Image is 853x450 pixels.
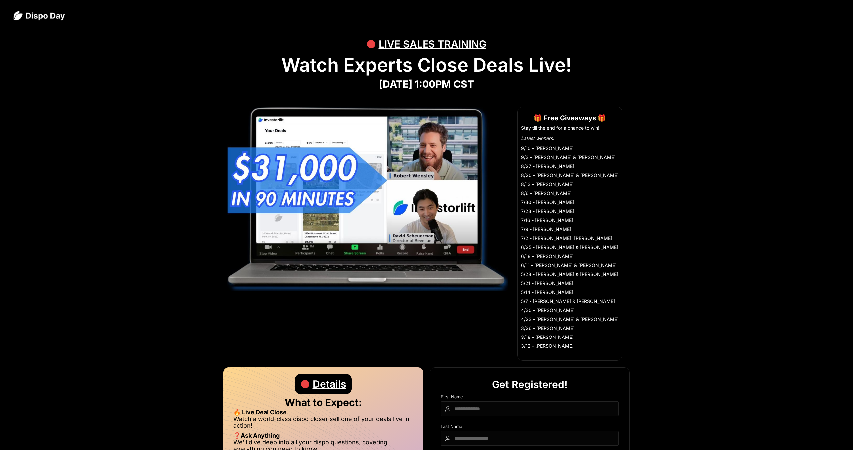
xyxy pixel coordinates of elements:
[233,416,413,432] li: Watch a world-class dispo closer sell one of your deals live in action!
[313,374,346,394] div: Details
[233,409,287,416] strong: 🔥 Live Deal Close
[492,374,568,394] div: Get Registered!
[534,114,606,122] strong: 🎁 Free Giveaways 🎁
[441,424,619,431] div: Last Name
[521,135,554,141] em: Latest winners:
[13,54,840,76] h1: Watch Experts Close Deals Live!
[233,432,280,439] strong: ❓Ask Anything
[521,144,619,350] li: 9/10 - [PERSON_NAME] 9/3 - [PERSON_NAME] & [PERSON_NAME] 8/27 - [PERSON_NAME] 8/20 - [PERSON_NAME...
[441,394,619,401] div: First Name
[521,125,619,131] li: Stay till the end for a chance to win!
[379,78,474,90] strong: [DATE] 1:00PM CST
[379,34,486,54] div: LIVE SALES TRAINING
[285,396,362,408] strong: What to Expect:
